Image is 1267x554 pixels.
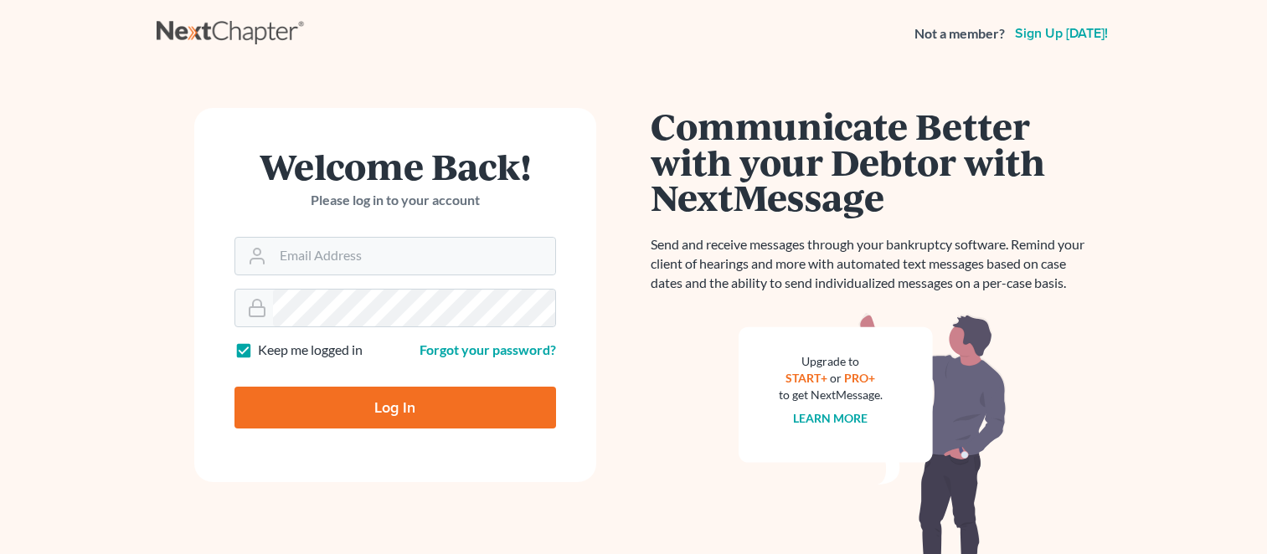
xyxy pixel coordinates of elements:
[420,341,556,357] a: Forgot your password?
[234,387,556,428] input: Log In
[651,235,1094,293] p: Send and receive messages through your bankruptcy software. Remind your client of hearings and mo...
[651,108,1094,215] h1: Communicate Better with your Debtor with NextMessage
[258,341,363,360] label: Keep me logged in
[785,371,827,385] a: START+
[273,238,555,274] input: Email Address
[844,371,875,385] a: PRO+
[1012,27,1111,40] a: Sign up [DATE]!
[779,387,883,403] div: to get NextMessage.
[830,371,842,385] span: or
[234,148,556,184] h1: Welcome Back!
[779,353,883,370] div: Upgrade to
[914,24,1005,44] strong: Not a member?
[793,411,868,425] a: Learn more
[234,191,556,210] p: Please log in to your account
